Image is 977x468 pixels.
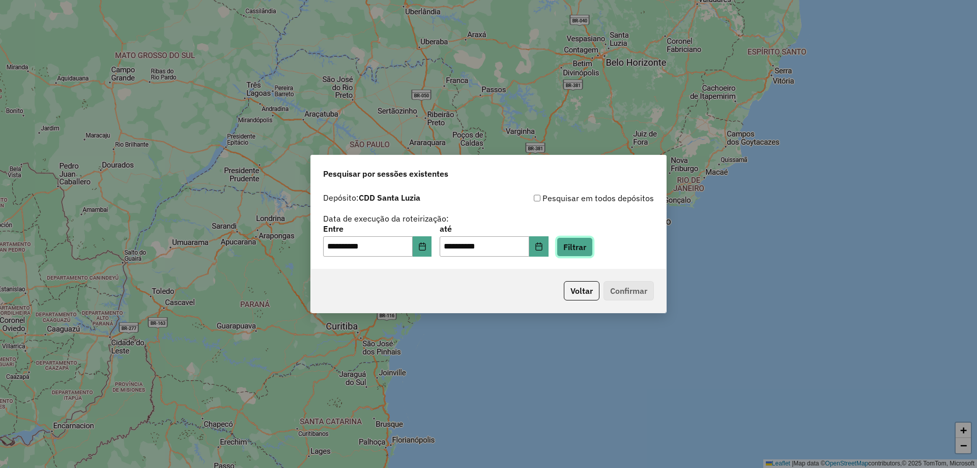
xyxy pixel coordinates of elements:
label: Data de execução da roteirização: [323,212,449,225]
button: Choose Date [529,236,549,257]
label: Entre [323,223,432,235]
button: Filtrar [557,237,593,257]
label: até [440,223,548,235]
label: Depósito: [323,191,420,204]
div: Pesquisar em todos depósitos [489,192,654,204]
strong: CDD Santa Luzia [359,192,420,203]
span: Pesquisar por sessões existentes [323,168,448,180]
button: Voltar [564,281,599,300]
button: Choose Date [413,236,432,257]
